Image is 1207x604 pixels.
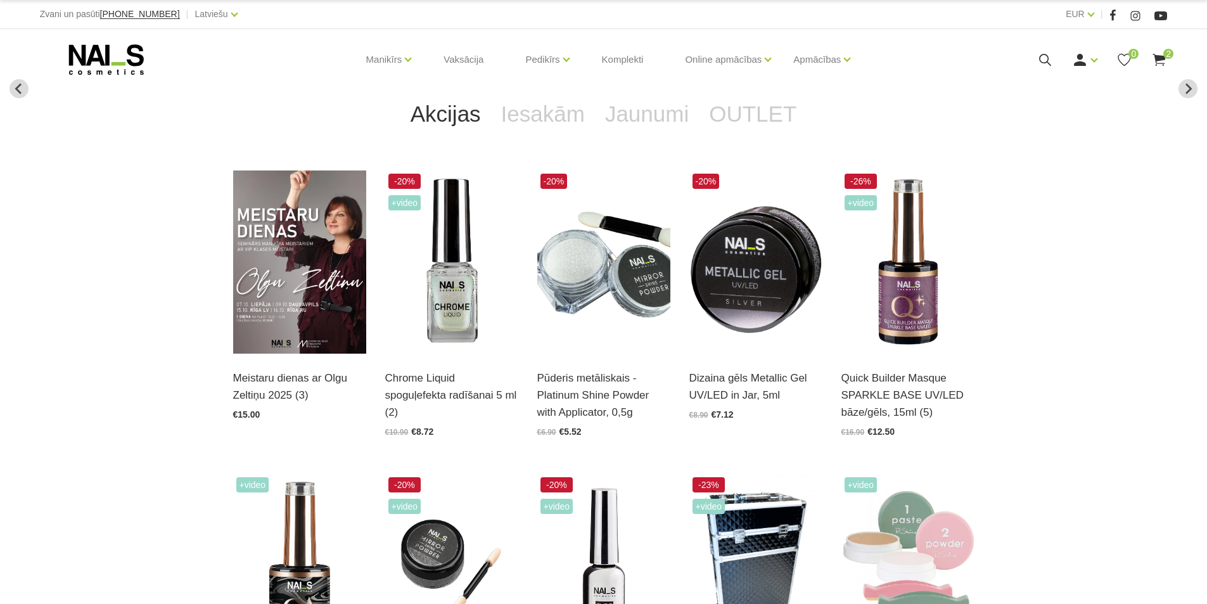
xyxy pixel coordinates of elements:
a: Meistaru dienas ar Olgu Zeltiņu 2025 (3) [233,369,366,404]
span: -20% [388,174,421,189]
span: +Video [388,499,421,514]
span: -26% [845,174,878,189]
a: Quick Builder Masque SPARKLE BASE UV/LED bāze/gēls, 15ml (5) [841,369,974,421]
span: +Video [388,195,421,210]
a: Chrome Liquid spoguļefekta radīšanai 5 ml (2) [385,369,518,421]
a: EUR [1066,6,1085,22]
a: Pūderis metāliskais - Platinum Shine Powder with Applicator, 0,5g [537,369,670,421]
span: 2 [1163,49,1173,59]
img: ✨ Meistaru dienas ar Olgu Zeltiņu 2025 ✨ RUDENS / Seminārs manikīra meistariem Liepāja – 7. okt.,... [233,170,366,354]
img: Dizaina produkts spilgtā spoguļa efekta radīšanai.LIETOŠANA: Pirms lietošanas nepieciešams sakrat... [385,170,518,354]
a: Manikīrs [366,34,402,85]
span: -20% [540,477,573,492]
span: -20% [388,477,421,492]
span: +Video [236,477,269,492]
img: Maskējoša, viegli mirdzoša bāze/gels. Unikāls produkts ar daudz izmantošanas iespējām: •Bāze gell... [841,170,974,354]
span: €15.00 [233,409,260,420]
span: -23% [693,477,725,492]
a: Latviešu [195,6,228,22]
span: €5.52 [559,427,582,437]
a: Vaksācija [433,29,494,90]
span: +Video [845,477,878,492]
span: | [1101,6,1103,22]
a: 2 [1151,52,1167,68]
a: OUTLET [699,89,807,139]
a: Pedikīrs [525,34,559,85]
span: €10.90 [385,428,409,437]
span: €6.90 [537,428,556,437]
span: +Video [845,195,878,210]
span: [PHONE_NUMBER] [100,9,180,19]
span: 0 [1128,49,1139,59]
img: Augstas kvalitātes, metāliskā spoguļefekta dizaina pūderis lieliskam spīdumam. Šobrīd aktuāls spi... [537,170,670,354]
span: €8.72 [411,427,433,437]
span: +Video [540,499,573,514]
a: Dizaina gēls Metallic Gel UV/LED in Jar, 5ml [689,369,822,404]
span: €12.50 [867,427,895,437]
a: Akcijas [400,89,491,139]
span: +Video [693,499,725,514]
a: Apmācības [793,34,841,85]
span: €8.90 [689,411,708,420]
span: €16.90 [841,428,865,437]
span: -20% [540,174,568,189]
div: Zvani un pasūti [40,6,180,22]
span: €7.12 [712,409,734,420]
a: Komplekti [592,29,654,90]
a: 0 [1116,52,1132,68]
a: Online apmācības [685,34,762,85]
img: Metallic Gel UV/LED ir intensīvi pigmentets metala dizaina gēls, kas palīdz radīt reljefu zīmējum... [689,170,822,354]
span: -20% [693,174,720,189]
span: | [186,6,189,22]
a: [PHONE_NUMBER] [100,10,180,19]
a: Iesakām [491,89,595,139]
a: Jaunumi [595,89,699,139]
